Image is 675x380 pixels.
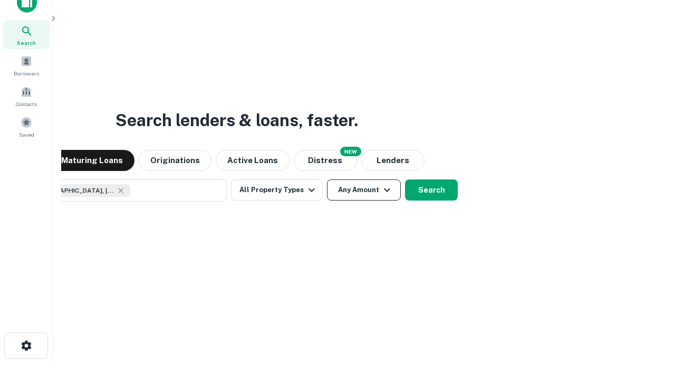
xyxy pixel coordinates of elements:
a: Contacts [3,82,50,110]
div: NEW [340,147,361,156]
button: [GEOGRAPHIC_DATA], [GEOGRAPHIC_DATA], [GEOGRAPHIC_DATA] [16,179,227,202]
a: Search [3,21,50,49]
button: Search distressed loans with lien and other non-mortgage details. [294,150,357,171]
span: Borrowers [14,69,39,78]
span: Contacts [16,100,37,108]
button: Lenders [361,150,425,171]
button: Originations [139,150,211,171]
a: Saved [3,112,50,141]
button: All Property Types [231,179,323,201]
h3: Search lenders & loans, faster. [115,108,358,133]
iframe: Chat Widget [622,296,675,346]
button: Any Amount [327,179,401,201]
span: [GEOGRAPHIC_DATA], [GEOGRAPHIC_DATA], [GEOGRAPHIC_DATA] [35,186,114,195]
a: Borrowers [3,51,50,80]
button: Maturing Loans [50,150,134,171]
span: Search [17,39,36,47]
button: Search [405,179,458,201]
span: Saved [19,130,34,139]
button: Active Loans [216,150,290,171]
